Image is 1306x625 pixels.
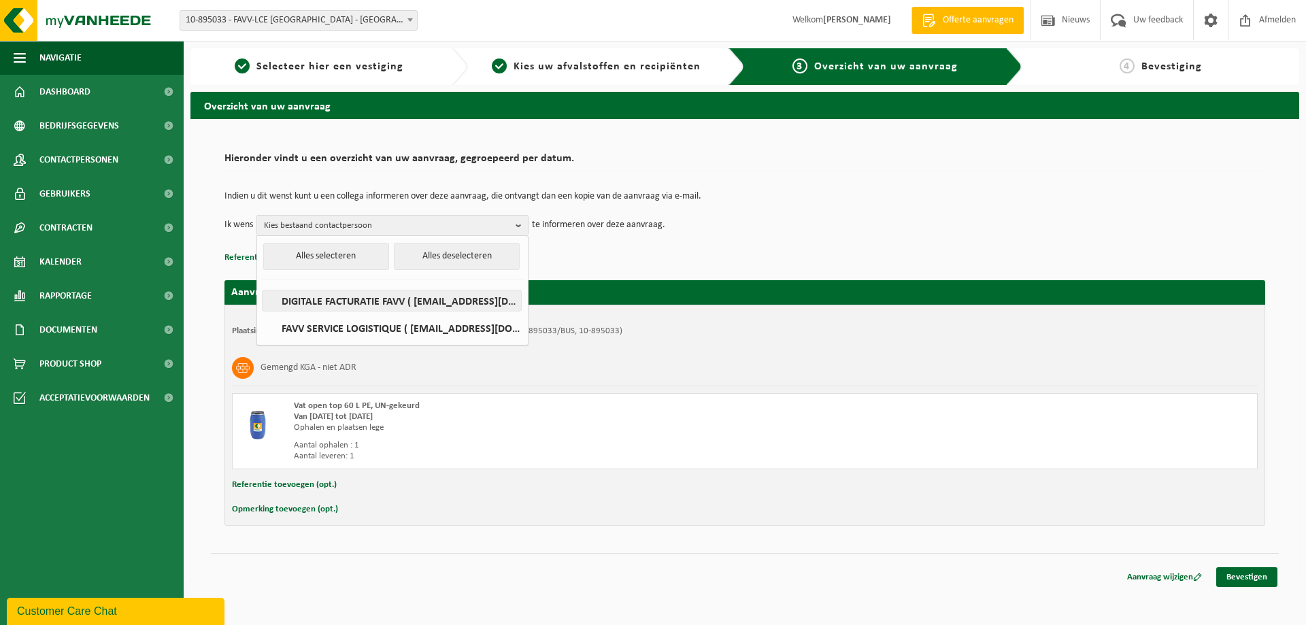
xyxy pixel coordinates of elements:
h2: Overzicht van uw aanvraag [190,92,1299,118]
span: 2 [492,58,507,73]
img: LP-OT-00060-HPE-21.png [239,401,280,441]
button: Referentie toevoegen (opt.) [224,249,329,267]
span: Product Shop [39,347,101,381]
span: Gebruikers [39,177,90,211]
p: te informeren over deze aanvraag. [532,215,665,235]
strong: Aanvraag voor [DATE] [231,287,333,298]
span: 10-895033 - FAVV-LCE OOST-VLAANDEREN - GENTBRUGGE [180,10,418,31]
button: Opmerking toevoegen (opt.) [232,501,338,518]
h2: Hieronder vindt u een overzicht van uw aanvraag, gegroepeerd per datum. [224,153,1265,171]
a: Aanvraag wijzigen [1117,567,1212,587]
div: Ophalen en plaatsen lege [294,422,799,433]
h3: Gemengd KGA - niet ADR [261,357,356,379]
span: Kalender [39,245,82,279]
span: Documenten [39,313,97,347]
strong: Plaatsingsadres: [232,326,291,335]
span: Contracten [39,211,93,245]
span: Contactpersonen [39,143,118,177]
a: 2Kies uw afvalstoffen en recipiënten [475,58,718,75]
label: DIGITALE FACTURATIE FAVV ( [EMAIL_ADDRESS][DOMAIN_NAME] ) [263,290,521,311]
span: Dashboard [39,75,90,109]
div: Aantal ophalen : 1 [294,440,799,451]
span: Vat open top 60 L PE, UN-gekeurd [294,401,420,410]
button: Alles deselecteren [394,243,520,270]
span: Navigatie [39,41,82,75]
p: Ik wens [224,215,253,235]
label: FAVV SERVICE LOGISTIQUE ( [EMAIL_ADDRESS][DOMAIN_NAME] ) [263,318,521,338]
span: Kies uw afvalstoffen en recipiënten [514,61,701,72]
button: Alles selecteren [263,243,389,270]
strong: Van [DATE] tot [DATE] [294,412,373,421]
span: 1 [235,58,250,73]
strong: [PERSON_NAME] [823,15,891,25]
p: Indien u dit wenst kunt u een collega informeren over deze aanvraag, die ontvangt dan een kopie v... [224,192,1265,201]
div: Aantal leveren: 1 [294,451,799,462]
span: Bevestiging [1141,61,1202,72]
span: Bedrijfsgegevens [39,109,119,143]
a: Bevestigen [1216,567,1277,587]
span: 3 [792,58,807,73]
a: 1Selecteer hier een vestiging [197,58,441,75]
button: Referentie toevoegen (opt.) [232,476,337,494]
span: Overzicht van uw aanvraag [814,61,958,72]
span: Offerte aanvragen [939,14,1017,27]
span: Rapportage [39,279,92,313]
button: Kies bestaand contactpersoon [256,215,529,235]
span: Acceptatievoorwaarden [39,381,150,415]
a: Offerte aanvragen [911,7,1024,34]
span: Kies bestaand contactpersoon [264,216,510,236]
iframe: chat widget [7,595,227,625]
span: 4 [1120,58,1135,73]
span: 10-895033 - FAVV-LCE OOST-VLAANDEREN - GENTBRUGGE [180,11,417,30]
span: Selecteer hier een vestiging [256,61,403,72]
